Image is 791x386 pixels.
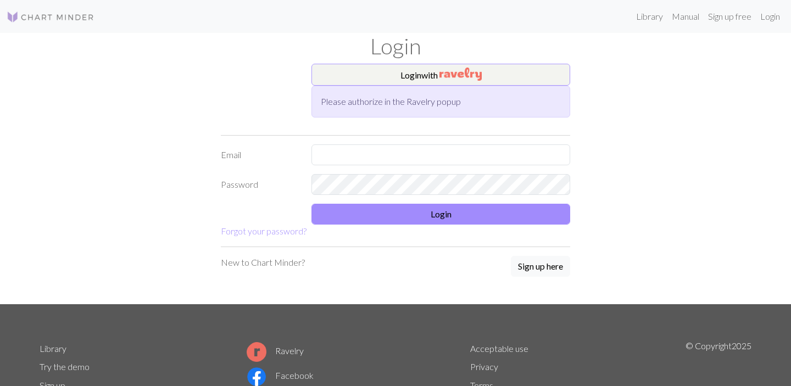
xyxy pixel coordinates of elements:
[311,204,570,225] button: Login
[470,343,528,354] a: Acceptable use
[667,5,704,27] a: Manual
[704,5,756,27] a: Sign up free
[33,33,758,59] h1: Login
[756,5,784,27] a: Login
[221,256,305,269] p: New to Chart Minder?
[247,370,314,381] a: Facebook
[311,86,570,118] div: Please authorize in the Ravelry popup
[214,174,305,195] label: Password
[40,343,66,354] a: Library
[247,342,266,362] img: Ravelry logo
[40,361,90,372] a: Try the demo
[511,256,570,277] button: Sign up here
[439,68,482,81] img: Ravelry
[221,226,307,236] a: Forgot your password?
[311,64,570,86] button: Loginwith
[7,10,94,24] img: Logo
[470,361,498,372] a: Privacy
[214,144,305,165] label: Email
[511,256,570,278] a: Sign up here
[632,5,667,27] a: Library
[247,345,304,356] a: Ravelry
